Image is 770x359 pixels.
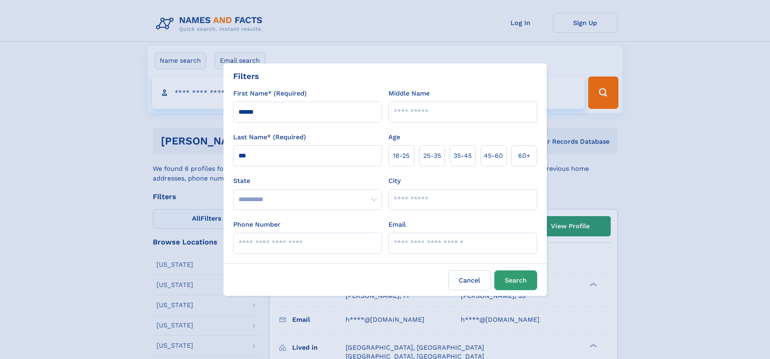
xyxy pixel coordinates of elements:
[494,270,537,290] button: Search
[484,151,503,161] span: 45‑60
[388,89,430,98] label: Middle Name
[454,151,472,161] span: 35‑45
[233,70,259,82] div: Filters
[233,176,382,186] label: State
[393,151,409,161] span: 18‑25
[518,151,530,161] span: 60+
[233,132,306,142] label: Last Name* (Required)
[423,151,441,161] span: 25‑35
[388,132,400,142] label: Age
[233,89,307,98] label: First Name* (Required)
[388,176,401,186] label: City
[388,220,406,229] label: Email
[448,270,491,290] label: Cancel
[233,220,281,229] label: Phone Number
